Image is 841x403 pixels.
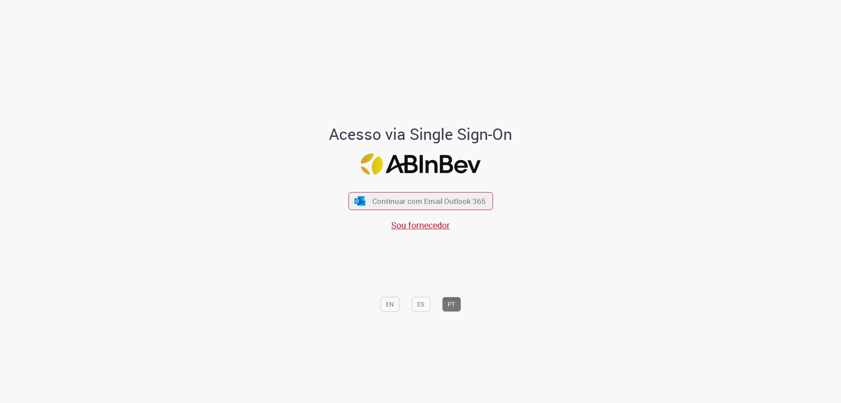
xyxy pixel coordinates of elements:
button: ES [411,297,430,312]
a: Sou fornecedor [391,219,450,231]
button: PT [442,297,461,312]
button: EN [380,297,399,312]
img: Logo ABInBev [360,153,481,175]
img: ícone Azure/Microsoft 360 [354,196,366,206]
h1: Acesso via Single Sign-On [299,125,542,143]
button: ícone Azure/Microsoft 360 Continuar com Email Outlook 365 [348,192,493,210]
span: Continuar com Email Outlook 365 [372,196,486,206]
